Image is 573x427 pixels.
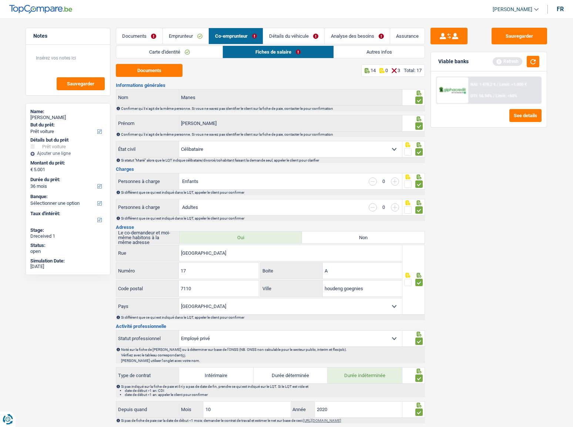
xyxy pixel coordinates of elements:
[179,401,204,417] label: Mois
[263,28,325,44] a: Détails du véhicule
[179,367,254,383] label: Intérimaire
[492,28,547,44] button: Sauvegarder
[163,28,209,44] a: Emprunteur
[261,263,323,279] label: Boite
[30,167,33,173] span: €
[30,194,104,200] label: Banque:
[557,6,564,13] div: fr
[291,401,315,417] label: Année
[57,77,105,90] button: Sauvegarder
[121,418,424,423] div: Si pas de fiche de paie car la date de début <1 mois: demander le contrat de travail et estimer l...
[390,28,425,44] a: Assurance
[438,58,469,65] div: Viable banks
[261,281,323,296] label: Ville
[9,5,72,14] img: TopCompare Logo
[116,46,222,58] a: Carte d'identité
[30,211,104,217] label: Taux d'intérêt:
[116,64,182,77] button: Documents
[30,122,104,128] label: But du prêt:
[381,179,387,184] div: 0
[116,167,425,172] h3: Charges
[496,94,517,98] span: Limit: <60%
[497,82,498,87] span: /
[30,160,104,166] label: Montant du prêt:
[116,370,179,382] label: Type de contrat
[404,68,422,73] div: Total: 17
[116,231,180,243] label: Le co-demandeur et moi-même habitons à la même adresse
[30,258,105,264] div: Simulation Date:
[116,89,179,105] label: Nom
[116,115,179,131] label: Prénom
[493,57,522,65] div: Refresh
[470,94,492,98] span: DTI: 56.94%
[30,109,105,115] div: Name:
[470,82,496,87] span: NAI: 1 478,2 €
[30,227,105,233] div: Stage:
[116,263,179,279] label: Numéro
[116,28,162,44] a: Documents
[30,233,105,239] div: Dreceived 1
[325,28,390,44] a: Analyse des besoins
[125,393,424,397] li: date de début <1 an: appeler le client pour confirmer
[499,82,527,87] span: Limit: >1.000 €
[223,46,334,58] a: Fiches de salaire
[116,225,425,230] h3: Adresse
[487,3,539,16] a: [PERSON_NAME]
[398,68,400,73] p: 3
[121,384,424,397] div: Si pas indiqué sur la fiche de paie et il n'y a pas de date de fin, prendre ce qui est indiqué su...
[182,179,198,184] label: Enfants
[182,353,185,357] a: ici
[121,359,424,363] p: [PERSON_NAME] utiliser l'onglet avec votre nom.
[121,353,424,357] p: Vérifiez avec le tableau correspondant .
[116,83,425,88] h3: Informations générales
[254,367,328,383] label: Durée déterminée
[30,264,105,270] div: [DATE]
[30,248,105,254] div: open
[30,137,105,143] div: Détails but du prêt
[121,315,424,319] div: Si différent que ce qui est indiqué dans le LQT, appeler le client pour confirmer
[121,190,424,194] div: Si différent que ce qui est indiqué dans le LQT, appeler le client pour confirmer
[121,348,424,352] p: Noté sur la fiche de [PERSON_NAME] ou à déterminer sur base de l'ONSS (NB. ONSS non calculable po...
[493,6,532,13] span: [PERSON_NAME]
[67,81,94,86] span: Sauvegarder
[116,404,179,416] label: Depuis quand
[509,109,542,122] button: See details
[116,298,179,314] label: Pays
[116,281,179,296] label: Code postal
[125,389,424,393] li: date de début >1 an: CDI
[116,199,179,215] label: Personnes à charge
[182,205,198,210] label: Adultes
[180,231,302,243] label: Oui
[116,141,179,157] label: État civil
[315,401,402,417] input: AAAA
[303,418,341,423] a: [URL][DOMAIN_NAME]
[116,324,425,329] h3: Activité professionnelle
[334,46,425,58] a: Autres infos
[371,68,376,73] p: 14
[209,28,263,44] a: Co-emprunteur
[381,205,387,210] div: 0
[385,68,388,73] p: 0
[30,243,105,248] div: Status:
[121,216,424,220] div: Si différent que ce qui est indiqué dans le LQT, appeler le client pour confirmer
[121,158,424,162] div: Si statut "Marié" alors que le LQT indique célibataire/divorcé/cohabitant faisant la demande seul...
[302,231,425,243] label: Non
[30,177,104,183] label: Durée du prêt:
[33,33,103,39] h5: Notes
[204,401,291,417] input: MM
[493,94,495,98] span: /
[116,173,179,189] label: Personnes à charge
[121,106,424,111] div: Confirmer qu'il s'agit de la même personne. Si vous ne savez pas identifier le client sur la fich...
[30,151,105,156] div: Ajouter une ligne
[328,367,402,383] label: Durée indéterminée
[116,245,179,261] label: Rue
[121,132,424,136] div: Confirmer qu'il s'agit de la même personne. Si vous ne savez pas identifier le client sur la fich...
[116,331,179,346] label: Statut professionnel
[30,115,105,121] div: [PERSON_NAME]
[439,86,466,95] img: AlphaCredit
